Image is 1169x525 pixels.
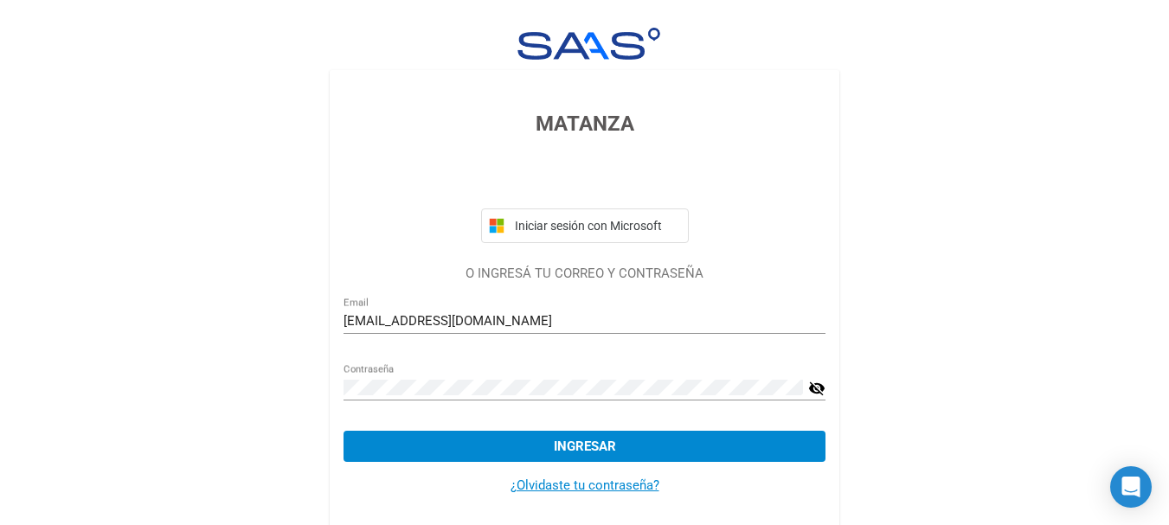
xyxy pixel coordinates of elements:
[344,264,825,284] p: O INGRESÁ TU CORREO Y CONTRASEÑA
[344,108,825,139] h3: MATANZA
[808,378,825,399] mat-icon: visibility_off
[511,219,681,233] span: Iniciar sesión con Microsoft
[344,431,825,462] button: Ingresar
[1110,466,1152,508] div: Open Intercom Messenger
[554,439,616,454] span: Ingresar
[481,208,689,243] button: Iniciar sesión con Microsoft
[472,158,697,196] iframe: Botón Iniciar sesión con Google
[511,477,659,493] a: ¿Olvidaste tu contraseña?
